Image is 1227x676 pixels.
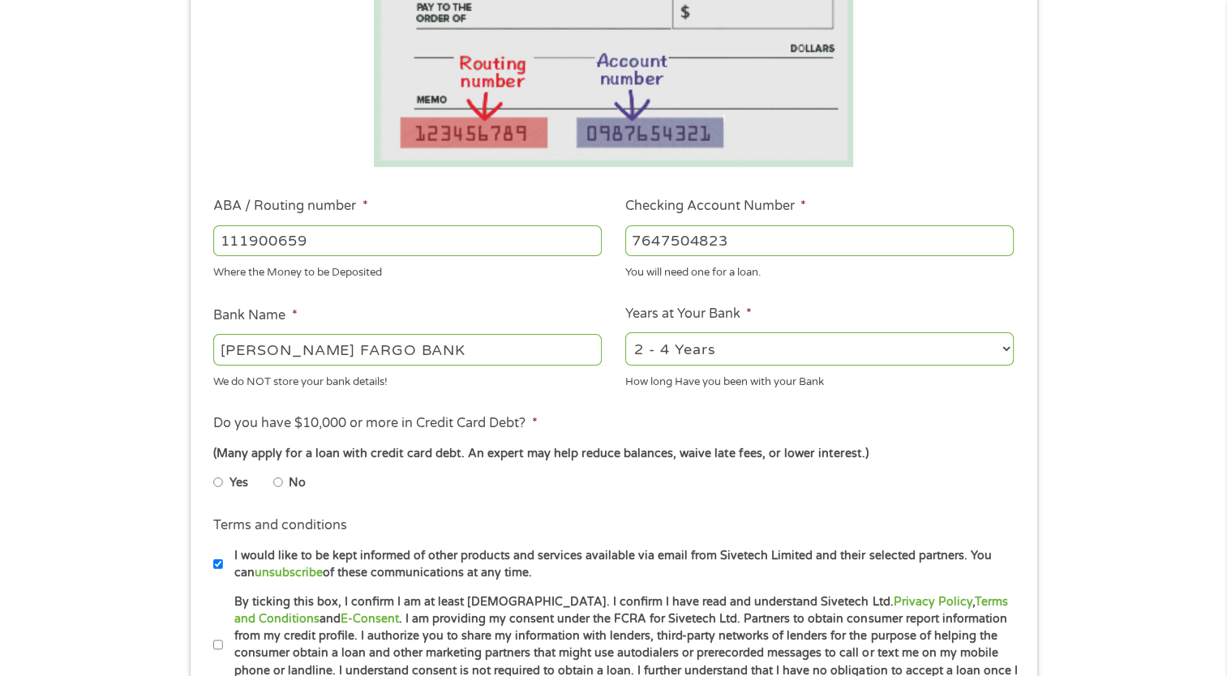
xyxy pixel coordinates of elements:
[213,259,602,281] div: Where the Money to be Deposited
[213,517,347,534] label: Terms and conditions
[289,474,306,492] label: No
[213,445,1013,463] div: (Many apply for a loan with credit card debt. An expert may help reduce balances, waive late fees...
[255,566,323,580] a: unsubscribe
[213,415,537,432] label: Do you have $10,000 or more in Credit Card Debt?
[213,198,367,215] label: ABA / Routing number
[625,368,1014,390] div: How long Have you been with your Bank
[625,225,1014,256] input: 345634636
[230,474,248,492] label: Yes
[213,368,602,390] div: We do NOT store your bank details!
[213,307,297,324] label: Bank Name
[625,259,1014,281] div: You will need one for a loan.
[341,612,399,626] a: E-Consent
[223,547,1019,582] label: I would like to be kept informed of other products and services available via email from Sivetech...
[625,306,752,323] label: Years at Your Bank
[234,595,1007,626] a: Terms and Conditions
[893,595,972,609] a: Privacy Policy
[213,225,602,256] input: 263177916
[625,198,806,215] label: Checking Account Number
